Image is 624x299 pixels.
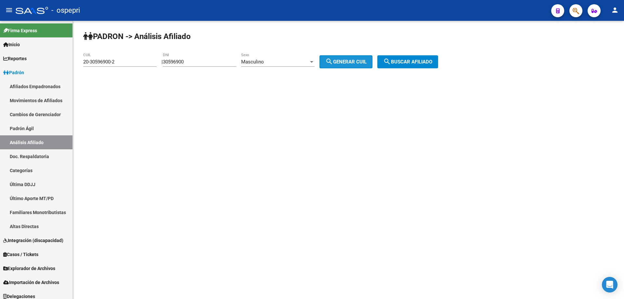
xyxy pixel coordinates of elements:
[377,55,438,68] button: Buscar afiliado
[325,59,367,65] span: Generar CUIL
[83,32,191,41] strong: PADRON -> Análisis Afiliado
[611,6,619,14] mat-icon: person
[3,55,27,62] span: Reportes
[319,55,372,68] button: Generar CUIL
[3,279,59,286] span: Importación de Archivos
[3,41,20,48] span: Inicio
[162,59,377,65] div: |
[383,59,432,65] span: Buscar afiliado
[383,58,391,65] mat-icon: search
[3,69,24,76] span: Padrón
[3,237,63,244] span: Integración (discapacidad)
[5,6,13,14] mat-icon: menu
[51,3,80,18] span: - ospepri
[325,58,333,65] mat-icon: search
[3,251,38,258] span: Casos / Tickets
[241,59,264,65] span: Masculino
[3,265,55,272] span: Explorador de Archivos
[602,277,617,292] div: Open Intercom Messenger
[3,27,37,34] span: Firma Express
